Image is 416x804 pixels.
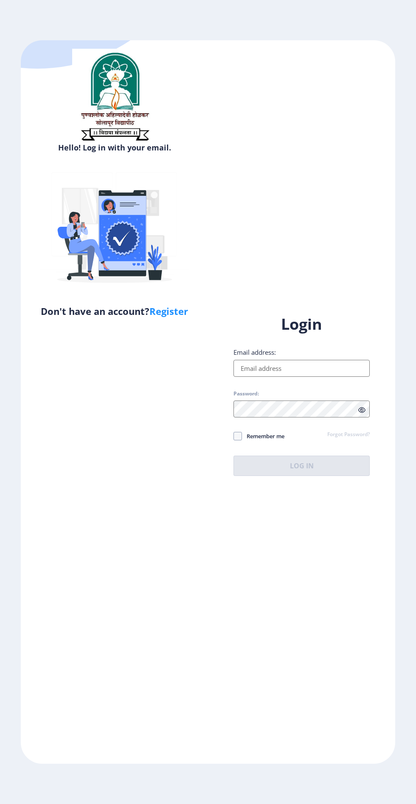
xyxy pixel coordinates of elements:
[27,304,202,318] h5: Don't have an account?
[242,431,284,441] span: Remember me
[233,314,370,334] h1: Login
[233,456,370,476] button: Log In
[72,49,157,145] img: sulogo.png
[327,431,370,439] a: Forgot Password?
[40,156,189,304] img: Verified-rafiki.svg
[233,360,370,377] input: Email address
[27,142,202,153] h6: Hello! Log in with your email.
[149,305,188,317] a: Register
[233,390,259,397] label: Password:
[233,348,276,356] label: Email address:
